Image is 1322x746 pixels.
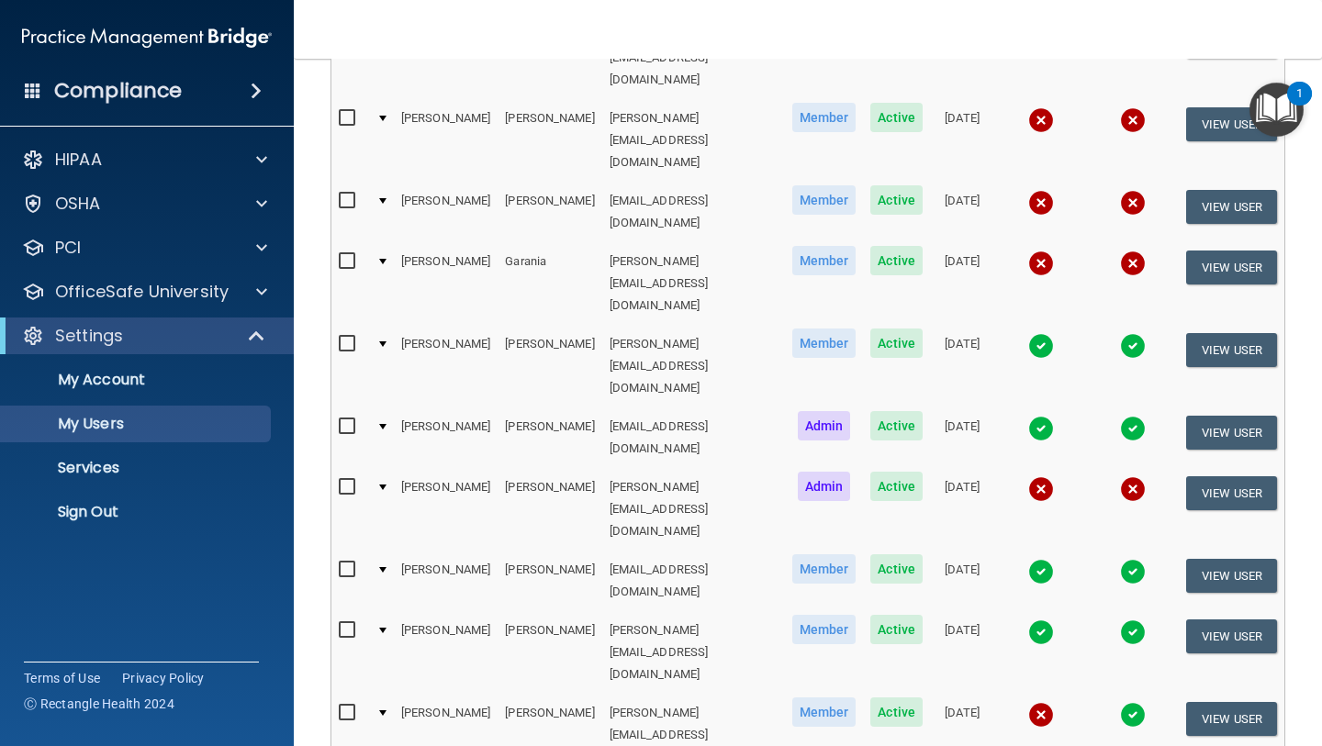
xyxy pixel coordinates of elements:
button: View User [1186,190,1277,224]
td: [PERSON_NAME] [394,17,498,99]
img: tick.e7d51cea.svg [1120,559,1146,585]
td: [PERSON_NAME] [498,17,601,99]
span: Member [792,328,857,358]
td: [DATE] [930,242,994,325]
td: [DATE] [930,551,994,611]
span: Active [870,411,923,440]
button: View User [1186,251,1277,284]
p: Settings [55,325,123,347]
td: [PERSON_NAME][EMAIL_ADDRESS][DOMAIN_NAME] [602,242,785,325]
span: Ⓒ Rectangle Health 2024 [24,695,174,713]
td: [PERSON_NAME] [498,468,601,551]
img: PMB logo [22,19,272,56]
img: cross.ca9f0e7f.svg [1028,702,1054,728]
button: View User [1186,559,1277,593]
td: [PERSON_NAME] [394,242,498,325]
a: HIPAA [22,149,267,171]
td: [PERSON_NAME][EMAIL_ADDRESS][DOMAIN_NAME] [602,99,785,182]
img: tick.e7d51cea.svg [1120,619,1146,645]
button: View User [1186,107,1277,141]
td: [EMAIL_ADDRESS][DOMAIN_NAME] [602,182,785,242]
img: tick.e7d51cea.svg [1028,333,1054,359]
p: My Account [12,371,263,389]
a: PCI [22,237,267,259]
img: cross.ca9f0e7f.svg [1120,251,1146,276]
td: [PERSON_NAME] [498,325,601,407]
span: Active [870,554,923,584]
span: Member [792,697,857,727]
span: Admin [798,472,851,501]
td: [DATE] [930,182,994,242]
td: [PERSON_NAME][EMAIL_ADDRESS][DOMAIN_NAME] [602,468,785,551]
td: [PERSON_NAME][EMAIL_ADDRESS][DOMAIN_NAME] [602,17,785,99]
span: Member [792,246,857,275]
img: cross.ca9f0e7f.svg [1028,190,1054,216]
p: OfficeSafe University [55,281,229,303]
p: HIPAA [55,149,102,171]
td: [PERSON_NAME] [394,611,498,694]
td: [PERSON_NAME][EMAIL_ADDRESS][DOMAIN_NAME] [602,325,785,407]
td: [PERSON_NAME] [498,551,601,611]
span: Active [870,472,923,501]
span: Active [870,328,923,358]
p: Sign Out [12,503,263,521]
td: [PERSON_NAME] [394,407,498,468]
a: Settings [22,325,266,347]
td: [EMAIL_ADDRESS][DOMAIN_NAME] [602,551,785,611]
button: View User [1186,416,1277,450]
td: [PERSON_NAME] [394,551,498,611]
td: [PERSON_NAME] [498,99,601,182]
td: [PERSON_NAME][EMAIL_ADDRESS][DOMAIN_NAME] [602,611,785,694]
img: tick.e7d51cea.svg [1028,619,1054,645]
button: View User [1186,702,1277,736]
td: [PERSON_NAME] [394,99,498,182]
p: Services [12,459,263,477]
img: cross.ca9f0e7f.svg [1028,107,1054,133]
td: Garania [498,242,601,325]
p: OSHA [55,193,101,215]
button: Open Resource Center, 1 new notification [1249,83,1304,137]
button: View User [1186,476,1277,510]
div: 1 [1296,94,1303,117]
td: [PERSON_NAME] [498,407,601,468]
td: [DATE] [930,407,994,468]
img: tick.e7d51cea.svg [1120,702,1146,728]
a: OfficeSafe University [22,281,267,303]
td: [EMAIL_ADDRESS][DOMAIN_NAME] [602,407,785,468]
td: [DATE] [930,468,994,551]
button: View User [1186,619,1277,653]
img: tick.e7d51cea.svg [1028,559,1054,585]
td: [DATE] [930,17,994,99]
td: [DATE] [930,611,994,694]
span: Active [870,615,923,644]
p: PCI [55,237,81,259]
p: My Users [12,415,263,433]
img: cross.ca9f0e7f.svg [1120,107,1146,133]
h4: Compliance [54,78,182,104]
button: View User [1186,333,1277,367]
img: cross.ca9f0e7f.svg [1120,476,1146,502]
td: [PERSON_NAME] [498,182,601,242]
img: tick.e7d51cea.svg [1120,416,1146,441]
span: Member [792,554,857,584]
td: [PERSON_NAME] [394,182,498,242]
span: Active [870,185,923,215]
img: cross.ca9f0e7f.svg [1028,251,1054,276]
td: [PERSON_NAME] [394,468,498,551]
span: Active [870,697,923,727]
span: Active [870,103,923,132]
td: [PERSON_NAME] [394,325,498,407]
a: OSHA [22,193,267,215]
img: cross.ca9f0e7f.svg [1028,476,1054,502]
td: [PERSON_NAME] [498,611,601,694]
span: Admin [798,411,851,440]
a: Privacy Policy [122,669,205,687]
span: Active [870,246,923,275]
td: [DATE] [930,99,994,182]
td: [DATE] [930,325,994,407]
span: Member [792,185,857,215]
img: tick.e7d51cea.svg [1028,416,1054,441]
img: tick.e7d51cea.svg [1120,333,1146,359]
a: Terms of Use [24,669,100,687]
span: Member [792,103,857,132]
